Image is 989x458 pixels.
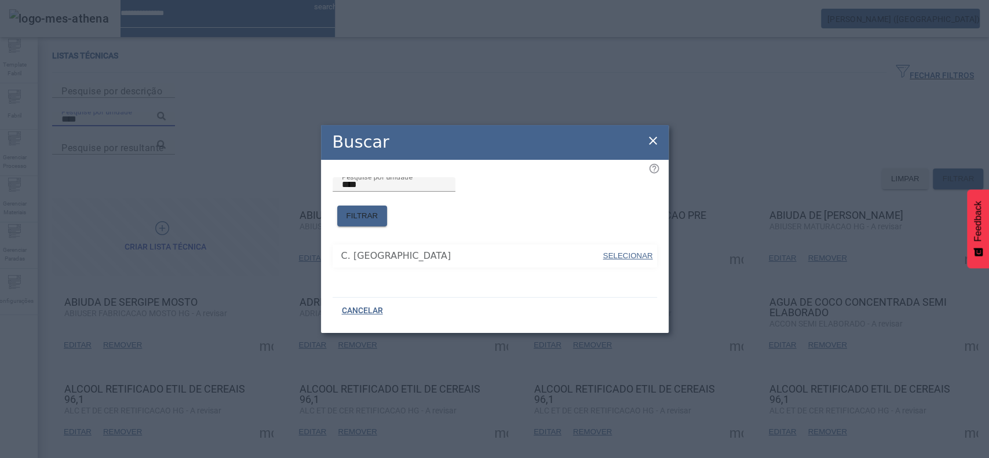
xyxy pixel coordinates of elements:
[342,305,383,317] span: CANCELAR
[601,246,654,266] button: SELECIONAR
[342,173,413,181] mat-label: Pesquise por unidade
[337,206,388,226] button: FILTRAR
[341,249,602,263] span: C. [GEOGRAPHIC_DATA]
[603,251,653,260] span: SELECIONAR
[333,301,392,321] button: CANCELAR
[973,201,983,241] span: Feedback
[967,189,989,268] button: Feedback - Mostrar pesquisa
[333,130,389,155] h2: Buscar
[346,210,378,222] span: FILTRAR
